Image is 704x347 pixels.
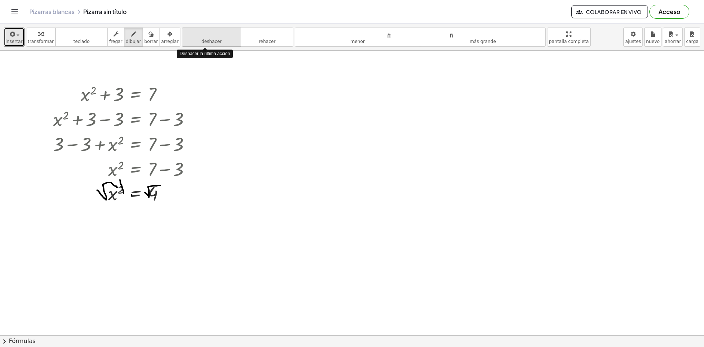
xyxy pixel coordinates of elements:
[351,39,365,44] font: menor
[586,8,642,15] font: Colaborar en vivo
[180,51,230,56] font: Deshacer la última acción
[144,39,158,44] font: borrar
[57,30,106,37] font: teclado
[663,28,683,47] button: ahorrar
[9,337,36,344] font: Fórmulas
[686,39,698,44] font: carga
[258,39,275,44] font: rehacer
[623,28,643,47] button: ajustes
[73,39,89,44] font: teclado
[159,28,180,47] button: arreglar
[201,39,221,44] font: deshacer
[422,30,544,37] font: tamaño_del_formato
[470,39,496,44] font: más grande
[297,30,419,37] font: tamaño_del_formato
[126,39,141,44] font: dibujar
[644,28,661,47] button: nuevo
[549,39,589,44] font: pantalla completa
[55,28,108,47] button: tecladoteclado
[182,28,241,47] button: deshacerdeshacer
[29,8,74,15] a: Pizarras blancas
[295,28,421,47] button: tamaño_del_formatomenor
[26,28,56,47] button: transformar
[665,39,681,44] font: ahorrar
[625,39,641,44] font: ajustes
[649,5,689,19] button: Acceso
[4,28,25,47] button: insertar
[241,28,293,47] button: rehacerrehacer
[109,39,122,44] font: fregar
[420,28,546,47] button: tamaño_del_formatomás grande
[184,30,239,37] font: deshacer
[143,28,160,47] button: borrar
[659,8,680,15] font: Acceso
[28,39,54,44] font: transformar
[243,30,291,37] font: rehacer
[124,28,143,47] button: dibujar
[684,28,700,47] button: carga
[5,39,23,44] font: insertar
[646,39,660,44] font: nuevo
[571,5,648,18] button: Colaborar en vivo
[107,28,124,47] button: fregar
[9,6,21,18] button: Cambiar navegación
[161,39,179,44] font: arreglar
[547,28,591,47] button: pantalla completa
